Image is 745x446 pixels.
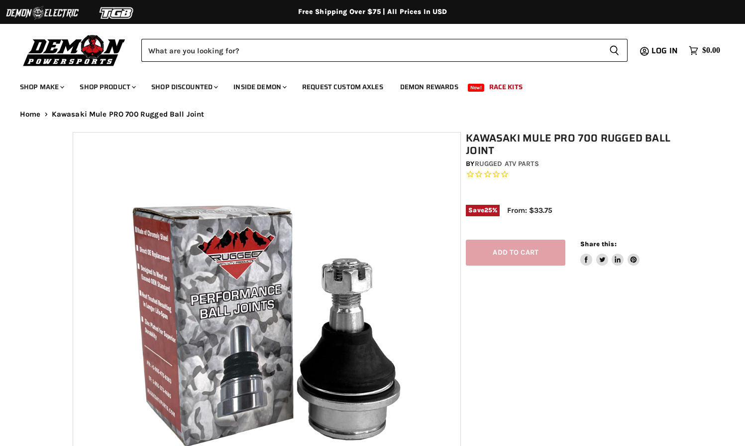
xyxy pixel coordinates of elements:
a: Rugged ATV Parts [475,159,539,168]
a: Shop Make [12,77,70,97]
span: Kawasaki Mule PRO 700 Rugged Ball Joint [52,110,205,119]
a: Request Custom Axles [295,77,391,97]
a: Demon Rewards [393,77,466,97]
div: by [466,158,677,169]
span: Share this: [580,240,616,248]
span: Log in [651,44,678,57]
a: $0.00 [684,43,725,58]
span: New! [468,84,485,92]
span: 25 [484,206,492,214]
a: Home [20,110,41,119]
input: Search [141,39,601,62]
span: Rated 0.0 out of 5 stars 0 reviews [466,169,677,180]
a: Race Kits [482,77,530,97]
img: Demon Electric Logo 2 [5,3,80,22]
img: TGB Logo 2 [80,3,154,22]
button: Search [601,39,628,62]
span: Save % [466,205,500,216]
h1: Kawasaki Mule PRO 700 Rugged Ball Joint [466,132,677,157]
span: $0.00 [702,46,720,55]
img: Demon Powersports [20,32,129,68]
a: Shop Discounted [144,77,224,97]
aside: Share this: [580,240,639,266]
form: Product [141,39,628,62]
a: Inside Demon [226,77,293,97]
ul: Main menu [12,73,718,97]
a: Log in [647,46,684,55]
span: From: $33.75 [507,206,552,215]
a: Shop Product [72,77,142,97]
